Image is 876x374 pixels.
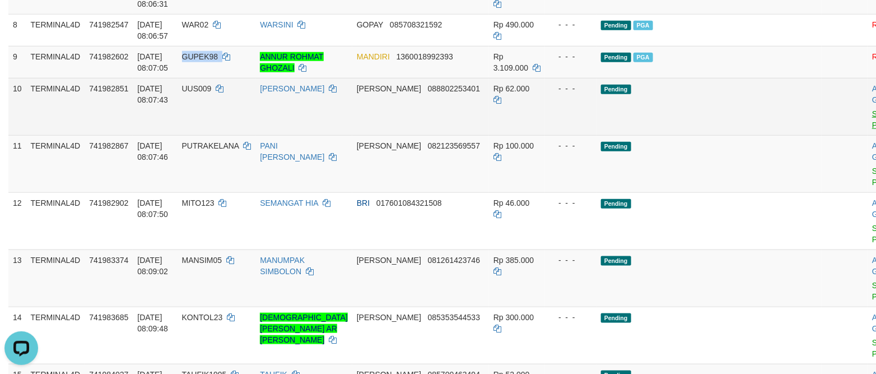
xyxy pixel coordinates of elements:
[397,52,453,61] span: Copy 1360018992393 to clipboard
[601,85,631,94] span: Pending
[549,255,592,266] div: - - -
[601,21,631,30] span: Pending
[8,192,26,250] td: 12
[493,20,534,29] span: Rp 490.000
[26,14,85,46] td: TERMINAL4D
[549,312,592,323] div: - - -
[89,141,128,150] span: 741982867
[8,307,26,364] td: 14
[376,198,442,207] span: Copy 017601084321508 to clipboard
[26,135,85,192] td: TERMINAL4D
[357,256,421,265] span: [PERSON_NAME]
[493,141,534,150] span: Rp 100.000
[26,192,85,250] td: TERMINAL4D
[137,20,168,40] span: [DATE] 08:06:57
[428,141,480,150] span: Copy 082123569557 to clipboard
[549,51,592,62] div: - - -
[182,52,218,61] span: GUPEK98
[493,313,534,322] span: Rp 300.000
[137,52,168,72] span: [DATE] 08:07:05
[493,198,530,207] span: Rp 46.000
[601,256,631,266] span: Pending
[89,52,128,61] span: 741982602
[549,19,592,30] div: - - -
[26,46,85,78] td: TERMINAL4D
[357,20,383,29] span: GOPAY
[601,199,631,209] span: Pending
[26,307,85,364] td: TERMINAL4D
[549,197,592,209] div: - - -
[26,78,85,135] td: TERMINAL4D
[137,84,168,104] span: [DATE] 08:07:43
[633,53,653,62] span: PGA
[89,313,128,322] span: 741983685
[601,313,631,323] span: Pending
[137,198,168,219] span: [DATE] 08:07:50
[357,141,421,150] span: [PERSON_NAME]
[260,84,324,93] a: [PERSON_NAME]
[8,14,26,46] td: 8
[549,140,592,151] div: - - -
[601,142,631,151] span: Pending
[428,313,480,322] span: Copy 085353544533 to clipboard
[89,256,128,265] span: 741983374
[493,84,530,93] span: Rp 62.000
[8,250,26,307] td: 13
[260,52,323,72] a: ANNUR ROHMAT GHOZALI
[8,46,26,78] td: 9
[428,84,480,93] span: Copy 088802253401 to clipboard
[357,313,421,322] span: [PERSON_NAME]
[137,141,168,161] span: [DATE] 08:07:46
[493,256,534,265] span: Rp 385.000
[390,20,442,29] span: Copy 085708321592 to clipboard
[260,198,318,207] a: SEMANGAT HIA
[8,78,26,135] td: 10
[357,198,370,207] span: BRI
[137,256,168,276] span: [DATE] 08:09:02
[633,21,653,30] span: PGA
[260,313,348,344] a: [DEMOGRAPHIC_DATA][PERSON_NAME] AR [PERSON_NAME]
[182,313,223,322] span: KONTOL23
[357,52,390,61] span: MANDIRI
[89,198,128,207] span: 741982902
[4,4,38,38] button: Open LiveChat chat widget
[601,53,631,62] span: Pending
[493,52,528,72] span: Rp 3.109.000
[89,20,128,29] span: 741982547
[260,141,324,161] a: PANI [PERSON_NAME]
[182,256,222,265] span: MANSIM05
[549,83,592,94] div: - - -
[182,20,209,29] span: WAR02
[182,198,215,207] span: MITO123
[89,84,128,93] span: 741982851
[8,135,26,192] td: 11
[137,313,168,333] span: [DATE] 08:09:48
[357,84,421,93] span: [PERSON_NAME]
[26,250,85,307] td: TERMINAL4D
[182,84,212,93] span: UUS009
[260,256,305,276] a: MANUMPAK SIMBOLON
[260,20,293,29] a: WARSINI
[182,141,239,150] span: PUTRAKELANA
[428,256,480,265] span: Copy 081261423746 to clipboard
